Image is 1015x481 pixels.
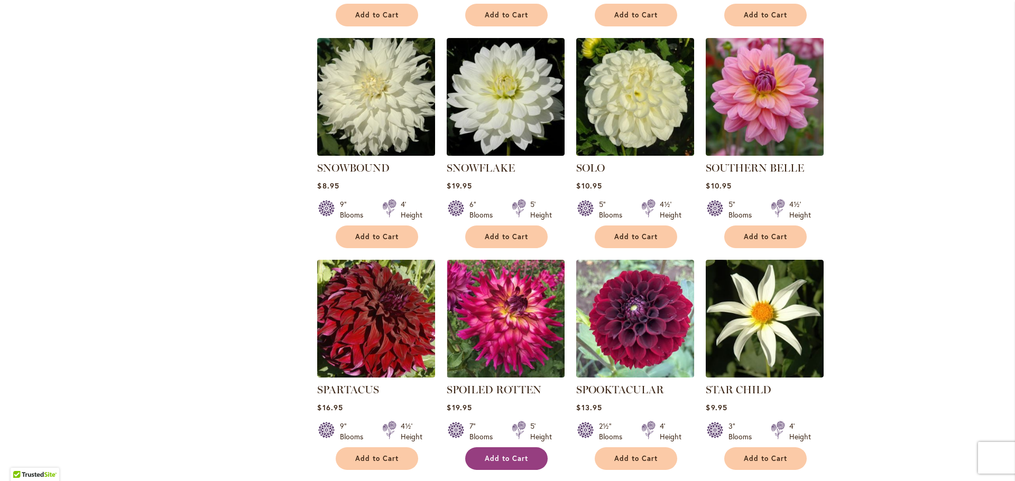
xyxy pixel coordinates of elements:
img: SPOILED ROTTEN [447,260,565,378]
div: 5" Blooms [599,199,629,220]
button: Add to Cart [336,4,418,26]
div: 5' Height [530,421,552,442]
span: $19.95 [447,402,472,412]
span: $9.95 [706,402,727,412]
span: Add to Cart [485,454,528,463]
span: $10.95 [576,181,602,191]
span: Add to Cart [744,232,787,241]
a: SNOWBOUND [317,162,390,174]
a: SOUTHERN BELLE [706,148,824,158]
div: 5' Height [530,199,552,220]
button: Add to Cart [465,447,548,470]
div: 7" Blooms [469,421,499,442]
a: SPOILED ROTTEN [447,383,541,396]
div: 4' Height [789,421,811,442]
img: SOLO [576,38,694,156]
span: Add to Cart [614,11,658,20]
div: 6" Blooms [469,199,499,220]
a: STAR CHILD [706,370,824,380]
a: SOUTHERN BELLE [706,162,804,174]
span: Add to Cart [614,232,658,241]
a: SPARTACUS [317,383,379,396]
div: 5" Blooms [728,199,758,220]
button: Add to Cart [595,447,677,470]
span: Add to Cart [485,232,528,241]
div: 4½' Height [401,421,422,442]
a: Spartacus [317,370,435,380]
span: $8.95 [317,181,339,191]
button: Add to Cart [595,225,677,248]
img: STAR CHILD [706,260,824,378]
button: Add to Cart [724,225,807,248]
div: 4' Height [401,199,422,220]
div: 4' Height [660,421,681,442]
iframe: Launch Accessibility Center [8,444,38,473]
button: Add to Cart [724,4,807,26]
span: $19.95 [447,181,472,191]
a: SOLO [576,148,694,158]
div: 3" Blooms [728,421,758,442]
span: $16.95 [317,402,343,412]
span: $13.95 [576,402,602,412]
span: Add to Cart [355,11,399,20]
a: SNOWFLAKE [447,148,565,158]
img: SNOWFLAKE [447,38,565,156]
a: SPOOKTACULAR [576,383,664,396]
div: 9" Blooms [340,421,370,442]
span: Add to Cart [355,454,399,463]
span: Add to Cart [744,11,787,20]
a: SOLO [576,162,605,174]
div: 9" Blooms [340,199,370,220]
span: Add to Cart [485,11,528,20]
img: SOUTHERN BELLE [706,38,824,156]
button: Add to Cart [724,447,807,470]
span: Add to Cart [355,232,399,241]
a: Snowbound [317,148,435,158]
div: 4½' Height [789,199,811,220]
a: SPOILED ROTTEN [447,370,565,380]
span: Add to Cart [744,454,787,463]
img: Snowbound [317,38,435,156]
img: Spooktacular [576,260,694,378]
div: 2½" Blooms [599,421,629,442]
button: Add to Cart [465,4,548,26]
a: Spooktacular [576,370,694,380]
div: 4½' Height [660,199,681,220]
a: SNOWFLAKE [447,162,515,174]
span: $10.95 [706,181,731,191]
button: Add to Cart [336,225,418,248]
button: Add to Cart [336,447,418,470]
a: STAR CHILD [706,383,771,396]
img: Spartacus [317,260,435,378]
span: Add to Cart [614,454,658,463]
button: Add to Cart [595,4,677,26]
button: Add to Cart [465,225,548,248]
